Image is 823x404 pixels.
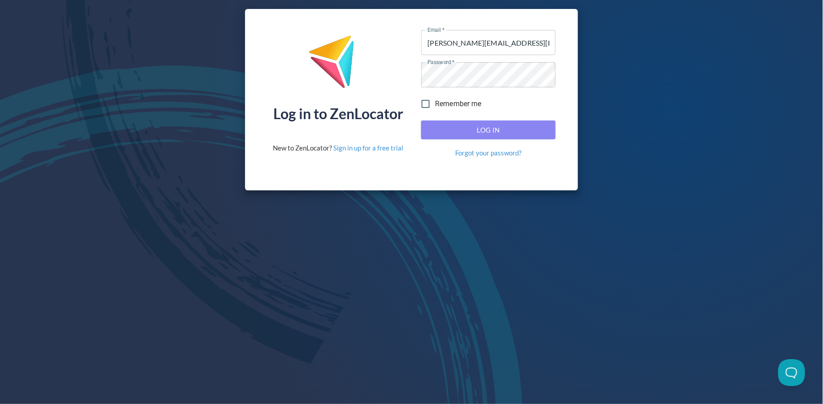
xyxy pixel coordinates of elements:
button: Log In [421,120,556,139]
div: Log in to ZenLocator [273,107,403,121]
input: name@company.com [421,30,556,55]
img: ZenLocator [308,35,368,95]
a: Sign in up for a free trial [333,144,403,152]
iframe: Toggle Customer Support [778,359,805,386]
span: Log In [431,124,546,136]
div: New to ZenLocator? [273,143,403,153]
span: Remember me [435,99,482,109]
a: Forgot your password? [455,148,521,158]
